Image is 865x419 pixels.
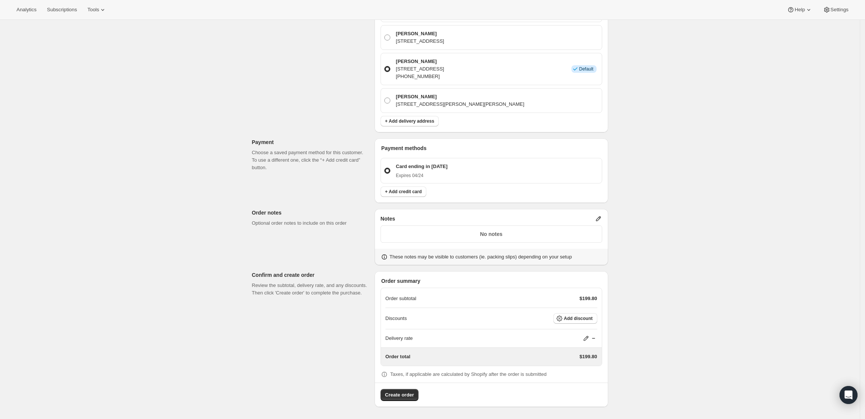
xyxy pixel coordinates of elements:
p: [PERSON_NAME] [396,30,444,38]
p: [STREET_ADDRESS] [396,65,444,73]
p: Card ending in [DATE] [396,163,448,170]
span: Help [795,7,805,13]
p: [PERSON_NAME] [396,58,444,65]
p: Taxes, if applicable are calculated by Shopify after the order is submitted [390,371,547,378]
p: Payment methods [381,144,602,152]
p: No notes [385,230,597,238]
p: [STREET_ADDRESS] [396,38,444,45]
p: Order summary [381,277,602,285]
button: Create order [381,389,418,401]
p: Discounts [385,315,407,322]
p: Choose a saved payment method for this customer. To use a different one, click the “+ Add credit ... [252,149,369,171]
p: Payment [252,138,369,146]
p: Expires 04/24 [396,173,448,179]
p: [PERSON_NAME] [396,93,524,101]
p: Optional order notes to include on this order [252,219,369,227]
p: Order total [385,353,410,360]
button: + Add delivery address [381,116,439,126]
span: + Add delivery address [385,118,434,124]
p: Delivery rate [385,335,413,342]
button: Tools [83,5,111,15]
span: Notes [381,215,395,222]
span: Tools [87,7,99,13]
span: Settings [831,7,849,13]
p: [STREET_ADDRESS][PERSON_NAME][PERSON_NAME] [396,101,524,108]
button: + Add credit card [381,186,426,197]
span: Create order [385,391,414,399]
p: Order subtotal [385,295,416,302]
p: $199.80 [580,353,597,360]
p: [PHONE_NUMBER] [396,73,444,80]
button: Subscriptions [42,5,81,15]
button: Help [783,5,817,15]
span: Add discount [564,315,593,321]
p: Order notes [252,209,369,216]
div: Open Intercom Messenger [840,386,858,404]
p: Confirm and create order [252,271,369,279]
span: + Add credit card [385,189,422,195]
span: Analytics [16,7,36,13]
p: Review the subtotal, delivery rate, and any discounts. Then click 'Create order' to complete the ... [252,282,369,297]
p: These notes may be visible to customers (ie. packing slips) depending on your setup [390,253,572,261]
span: Subscriptions [47,7,77,13]
button: Settings [819,5,853,15]
span: Default [579,66,593,72]
p: $199.80 [580,295,597,302]
button: Add discount [553,313,597,324]
button: Analytics [12,5,41,15]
